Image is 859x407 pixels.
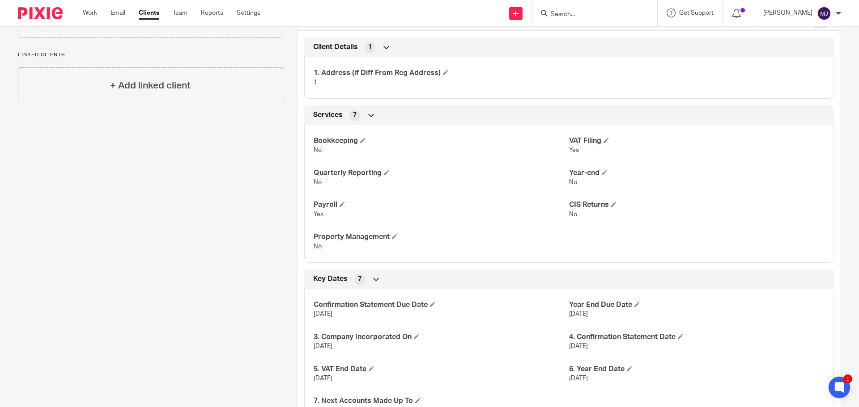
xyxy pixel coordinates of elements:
[201,8,223,17] a: Reports
[314,311,332,317] span: [DATE]
[569,311,588,317] span: [DATE]
[550,11,630,19] input: Search
[314,365,569,374] h4: 5. VAT End Date
[569,200,825,210] h4: CIS Returns
[569,168,825,178] h4: Year-end
[314,332,569,342] h4: 3. Company Incorporated On
[569,136,825,146] h4: VAT Filing
[569,375,588,382] span: [DATE]
[314,375,332,382] span: [DATE]
[313,42,358,52] span: Client Details
[139,8,159,17] a: Clients
[314,147,322,153] span: No
[314,80,317,86] span: 1
[237,8,260,17] a: Settings
[314,68,569,78] h4: 1. Address (if Diff From Reg Address)
[679,10,714,16] span: Get Support
[314,211,323,218] span: Yes
[569,365,825,374] h4: 6. Year End Date
[18,51,283,59] p: Linked clients
[111,8,125,17] a: Email
[569,300,825,310] h4: Year End Due Date
[314,179,322,185] span: No
[173,8,187,17] a: Team
[569,147,579,153] span: Yes
[83,8,97,17] a: Work
[358,275,361,284] span: 7
[314,243,322,250] span: No
[314,200,569,210] h4: Payroll
[569,332,825,342] h4: 4. Confirmation Statement Date
[569,343,588,349] span: [DATE]
[18,7,63,19] img: Pixie
[313,274,348,284] span: Key Dates
[843,374,852,383] div: 1
[314,396,569,406] h4: 7. Next Accounts Made Up To
[353,111,357,120] span: 7
[314,343,332,349] span: [DATE]
[569,211,577,218] span: No
[314,232,569,242] h4: Property Management
[314,136,569,146] h4: Bookkeeping
[763,8,812,17] p: [PERSON_NAME]
[313,110,343,120] span: Services
[569,179,577,185] span: No
[368,43,372,52] span: 1
[817,6,831,21] img: svg%3E
[314,300,569,310] h4: Confirmation Statement Due Date
[110,79,191,92] h4: + Add linked client
[314,168,569,178] h4: Quarterly Reporting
